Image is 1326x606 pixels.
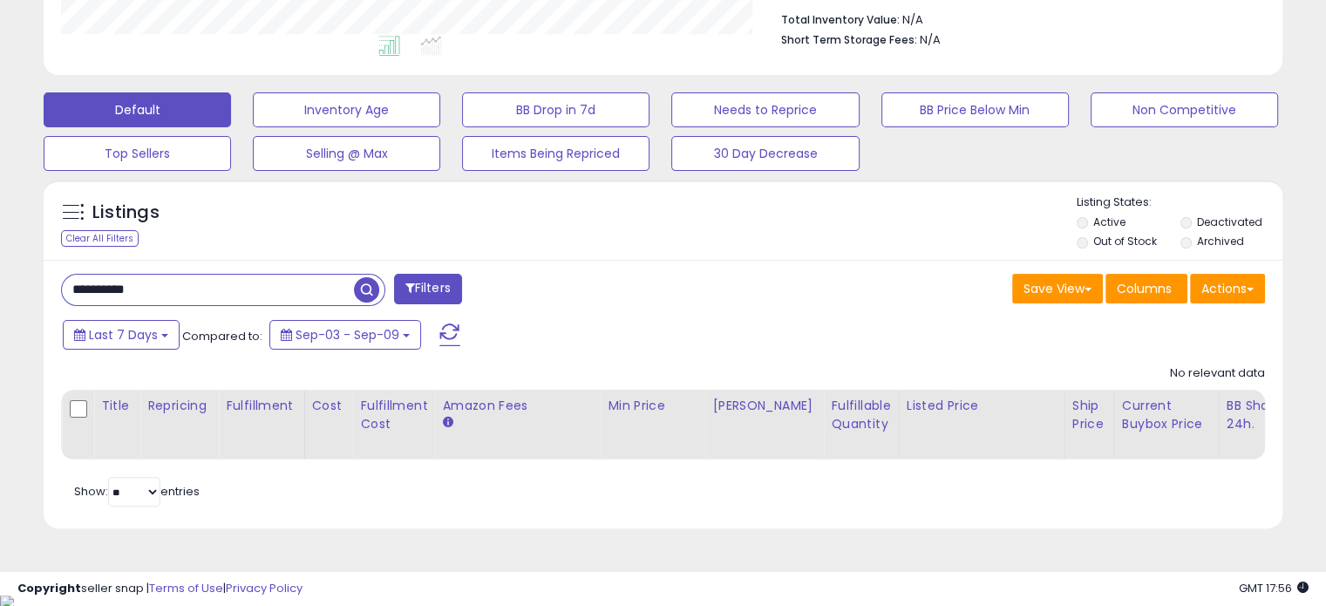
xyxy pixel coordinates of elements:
div: Fulfillable Quantity [831,397,891,433]
div: Min Price [608,397,697,415]
a: Privacy Policy [226,580,303,596]
button: BB Drop in 7d [462,92,649,127]
div: Fulfillment [226,397,296,415]
div: Current Buybox Price [1122,397,1212,433]
li: N/A [781,8,1252,29]
div: Repricing [147,397,211,415]
div: Ship Price [1072,397,1107,433]
span: 2025-09-17 17:56 GMT [1239,580,1309,596]
div: Amazon Fees [442,397,593,415]
div: No relevant data [1170,365,1265,382]
span: N/A [920,31,941,48]
span: Compared to: [182,328,262,344]
button: 30 Day Decrease [671,136,859,171]
div: Fulfillment Cost [360,397,427,433]
span: Last 7 Days [89,326,158,344]
b: Total Inventory Value: [781,12,900,27]
button: Filters [394,274,462,304]
b: Short Term Storage Fees: [781,32,917,47]
a: Terms of Use [149,580,223,596]
div: Listed Price [907,397,1057,415]
small: Amazon Fees. [442,415,452,431]
button: Save View [1012,274,1103,303]
button: Items Being Repriced [462,136,649,171]
button: Needs to Reprice [671,92,859,127]
strong: Copyright [17,580,81,596]
button: Default [44,92,231,127]
div: Title [101,397,133,415]
div: Clear All Filters [61,230,139,247]
h5: Listings [92,201,160,225]
span: Show: entries [74,483,200,500]
label: Deactivated [1196,214,1261,229]
div: BB Share 24h. [1227,397,1290,433]
button: Top Sellers [44,136,231,171]
button: Actions [1190,274,1265,303]
span: Columns [1117,280,1172,297]
button: Columns [1105,274,1187,303]
label: Archived [1196,234,1243,249]
button: BB Price Below Min [881,92,1069,127]
div: seller snap | | [17,581,303,597]
button: Inventory Age [253,92,440,127]
button: Non Competitive [1091,92,1278,127]
label: Out of Stock [1093,234,1157,249]
label: Active [1093,214,1125,229]
span: Sep-03 - Sep-09 [296,326,399,344]
div: [PERSON_NAME] [712,397,816,415]
button: Selling @ Max [253,136,440,171]
div: Cost [312,397,346,415]
p: Listing States: [1077,194,1282,211]
button: Last 7 Days [63,320,180,350]
button: Sep-03 - Sep-09 [269,320,421,350]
